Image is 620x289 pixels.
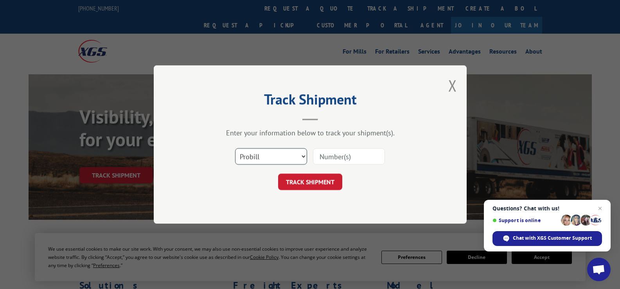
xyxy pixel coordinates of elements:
[193,94,428,109] h2: Track Shipment
[313,148,385,165] input: Number(s)
[492,231,602,246] div: Chat with XGS Customer Support
[193,128,428,137] div: Enter your information below to track your shipment(s).
[587,258,611,281] div: Open chat
[448,75,457,96] button: Close modal
[492,217,558,223] span: Support is online
[595,204,605,213] span: Close chat
[492,205,602,212] span: Questions? Chat with us!
[513,235,592,242] span: Chat with XGS Customer Support
[278,174,342,190] button: TRACK SHIPMENT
